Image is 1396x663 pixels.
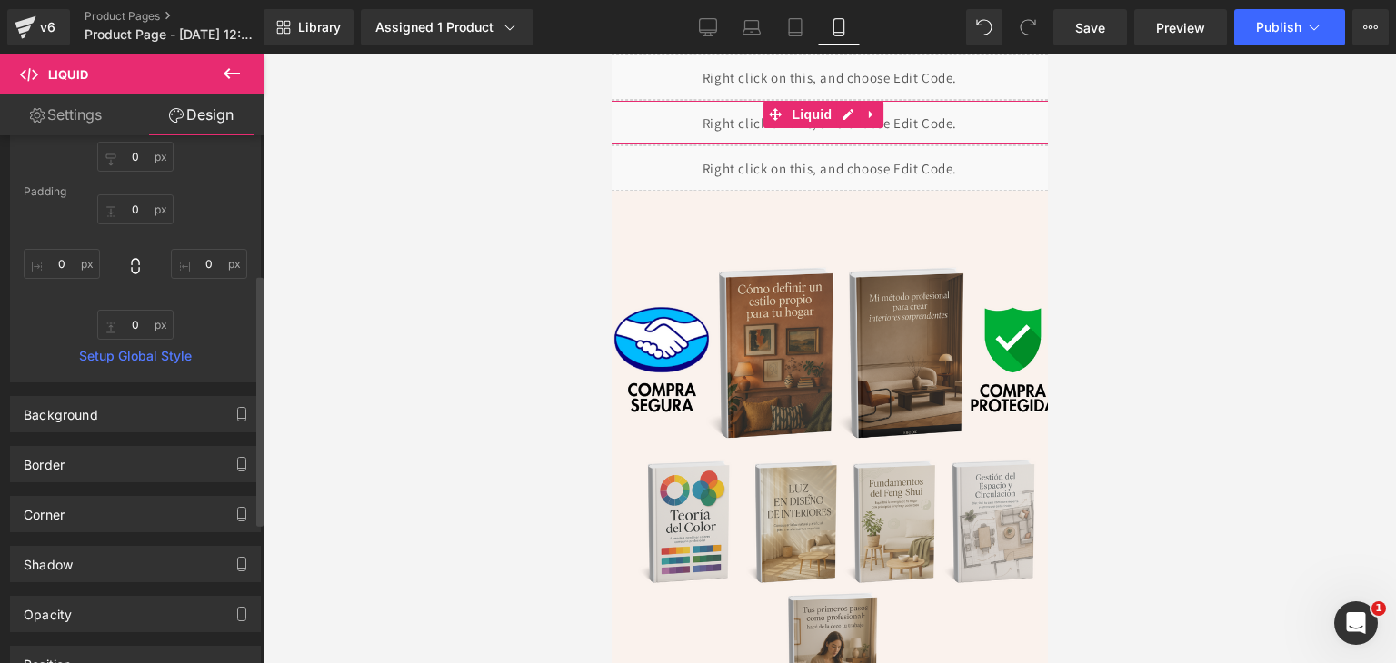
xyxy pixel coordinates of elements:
[1234,9,1345,45] button: Publish
[135,94,267,135] a: Design
[730,9,773,45] a: Laptop
[773,9,817,45] a: Tablet
[24,447,65,472] div: Border
[1010,9,1046,45] button: Redo
[1371,601,1386,616] span: 1
[1334,601,1378,645] iframe: Intercom live chat
[24,497,65,522] div: Corner
[1075,18,1105,37] span: Save
[97,142,174,172] input: 0
[375,18,519,36] div: Assigned 1 Product
[298,19,341,35] span: Library
[48,67,88,82] span: Liquid
[966,9,1002,45] button: Undo
[1134,9,1227,45] a: Preview
[7,9,70,45] a: v6
[24,397,98,422] div: Background
[1156,18,1205,37] span: Preview
[264,9,354,45] a: New Library
[24,185,247,198] div: Padding
[686,9,730,45] a: Desktop
[97,194,174,224] input: 0
[24,597,72,622] div: Opacity
[24,249,100,279] input: 0
[1256,20,1301,35] span: Publish
[97,310,174,340] input: 0
[175,46,224,74] span: Liquid
[171,249,247,279] input: 0
[24,349,247,363] a: Setup Global Style
[1352,9,1389,45] button: More
[817,9,861,45] a: Mobile
[85,9,294,24] a: Product Pages
[24,547,73,572] div: Shadow
[36,15,59,39] div: v6
[248,46,272,74] a: Expand / Collapse
[85,27,259,42] span: Product Page - [DATE] 12:33:29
